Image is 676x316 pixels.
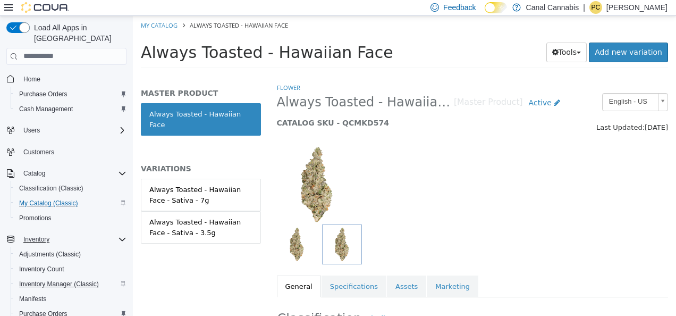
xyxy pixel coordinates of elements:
button: Adjustments (Classic) [11,247,131,262]
a: My Catalog [8,5,45,13]
div: Always Toasted - Hawaiian Face - Sativa - 7g [16,169,120,189]
span: Purchase Orders [19,90,67,98]
p: | [583,1,585,14]
h5: MASTER PRODUCT [8,72,128,82]
button: Inventory Manager (Classic) [11,277,131,292]
span: Catalog [23,169,45,178]
a: Always Toasted - Hawaiian Face [8,87,128,120]
span: Inventory Count [15,263,126,276]
span: Manifests [19,295,46,303]
div: Always Toasted - Hawaiian Face - Sativa - 3.5g [16,201,120,222]
span: Cash Management [15,103,126,115]
a: Specifications [189,260,253,282]
span: Manifests [15,293,126,305]
a: Cash Management [15,103,77,115]
button: Manifests [11,292,131,306]
button: Edit [229,293,261,313]
a: Assets [254,260,293,282]
img: 150 [144,129,224,209]
span: My Catalog (Classic) [15,197,126,210]
img: Cova [21,2,69,13]
a: Inventory Manager (Classic) [15,278,103,290]
span: My Catalog (Classic) [19,199,78,207]
span: Always Toasted - Hawaiian Face [8,27,260,46]
span: Promotions [19,214,52,222]
button: Inventory Count [11,262,131,277]
div: Patrick Ciantar [589,1,602,14]
button: Users [19,124,44,137]
a: Add new variation [456,27,535,46]
span: Users [19,124,126,137]
a: Adjustments (Classic) [15,248,85,261]
button: Promotions [11,211,131,226]
span: Always Toasted - Hawaiian Face [144,78,322,95]
span: Load All Apps in [GEOGRAPHIC_DATA] [30,22,126,44]
span: Purchase Orders [15,88,126,101]
span: Customers [23,148,54,156]
h5: CATALOG SKU - QCMKD574 [144,102,434,112]
button: Tools [413,27,454,46]
span: Always Toasted - Hawaiian Face [57,5,155,13]
span: Inventory Manager (Classic) [15,278,126,290]
span: Adjustments (Classic) [15,248,126,261]
a: Promotions [15,212,56,224]
a: General [144,260,188,282]
span: Classification (Classic) [19,184,83,193]
span: Inventory Count [19,265,64,273]
span: [DATE] [512,107,535,115]
button: Catalog [2,166,131,181]
span: Cash Management [19,105,73,113]
span: Home [23,75,40,84]
span: Inventory [19,233,126,246]
button: Classification (Classic) [11,181,131,196]
a: Manifests [15,293,50,305]
button: Purchase Orders [11,87,131,102]
a: Customers [19,146,58,159]
a: Marketing [294,260,345,282]
h2: Classification [145,293,535,313]
span: Promotions [15,212,126,224]
a: My Catalog (Classic) [15,197,82,210]
a: Inventory Count [15,263,69,276]
span: Inventory Manager (Classic) [19,280,99,288]
input: Dark Mode [485,2,507,13]
span: Last Updated: [463,107,512,115]
span: Customers [19,145,126,159]
button: Cash Management [11,102,131,117]
a: Classification (Classic) [15,182,88,195]
a: Home [19,73,45,86]
span: Inventory [23,235,49,244]
p: [PERSON_NAME] [606,1,667,14]
h5: VARIATIONS [8,148,128,157]
button: Customers [2,144,131,160]
button: My Catalog (Classic) [11,196,131,211]
span: Classification (Classic) [15,182,126,195]
span: Feedback [443,2,476,13]
span: Home [19,72,126,86]
a: Flower [144,68,167,76]
button: Inventory [2,232,131,247]
p: Canal Cannabis [526,1,579,14]
button: Catalog [19,167,49,180]
button: Inventory [19,233,54,246]
span: Catalog [19,167,126,180]
span: Users [23,126,40,135]
button: Home [2,71,131,87]
span: Adjustments (Classic) [19,250,81,259]
small: [Master Product] [321,82,390,91]
a: Purchase Orders [15,88,72,101]
span: PC [591,1,601,14]
button: Users [2,123,131,138]
span: Active [396,82,419,91]
span: English - US [470,78,521,94]
a: English - US [469,77,535,95]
